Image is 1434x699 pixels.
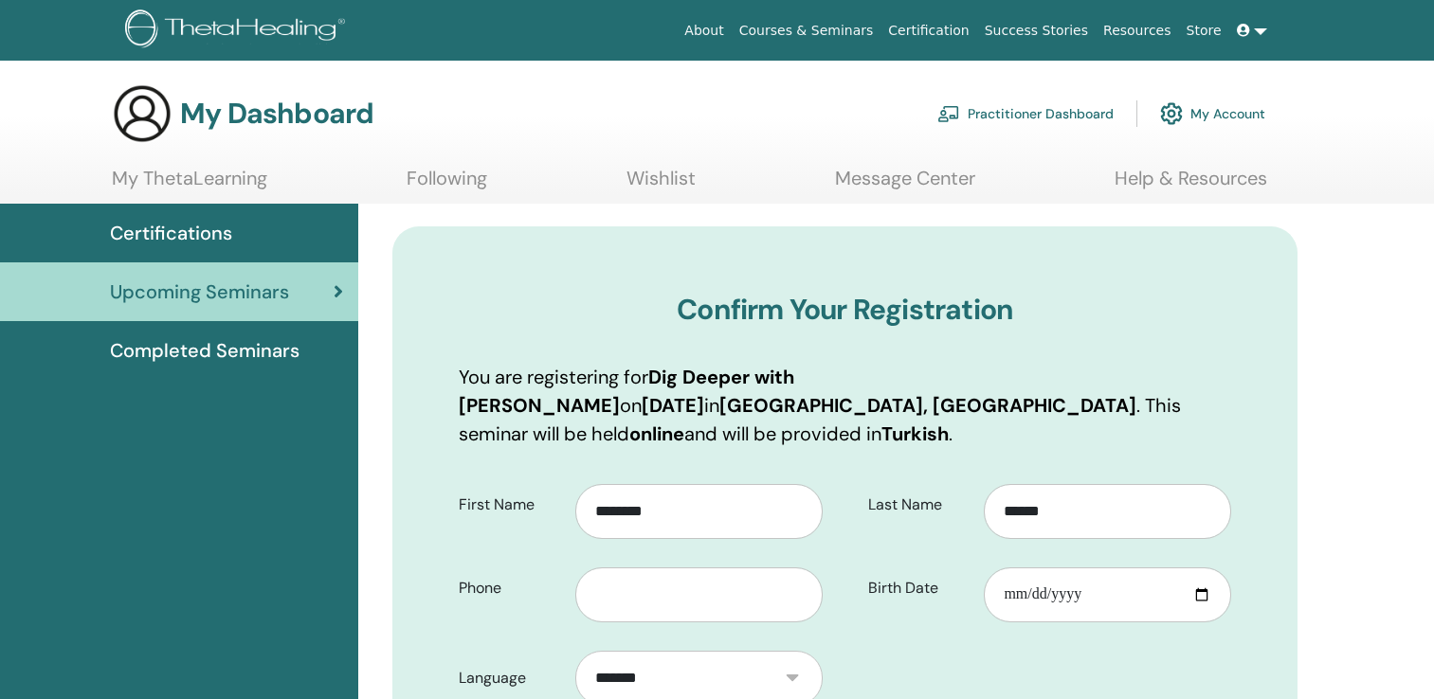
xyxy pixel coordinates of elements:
[626,167,696,204] a: Wishlist
[110,278,289,306] span: Upcoming Seminars
[112,167,267,204] a: My ThetaLearning
[445,487,575,523] label: First Name
[937,93,1114,134] a: Practitioner Dashboard
[1096,13,1179,48] a: Resources
[1115,167,1267,204] a: Help & Resources
[125,9,352,52] img: logo.png
[880,13,976,48] a: Certification
[459,293,1231,327] h3: Confirm Your Registration
[854,487,985,523] label: Last Name
[629,421,684,446] b: online
[1160,98,1183,130] img: cog.svg
[110,219,232,247] span: Certifications
[835,167,975,204] a: Message Center
[445,570,575,606] label: Phone
[937,105,960,122] img: chalkboard-teacher.svg
[977,13,1096,48] a: Success Stories
[732,13,881,48] a: Courses & Seminars
[968,105,1114,122] font: Practitioner Dashboard
[112,83,172,144] img: generic-user-icon.jpg
[407,167,487,204] a: Following
[459,363,1231,448] p: You are registering for on in . This seminar will be held and will be provided in .
[1190,105,1265,122] font: My Account
[110,336,300,365] span: Completed Seminars
[445,660,575,696] label: Language
[854,570,985,606] label: Birth Date
[881,421,949,446] b: Turkish
[642,393,704,418] b: [DATE]
[1160,93,1265,134] a: My Account
[719,393,1136,418] b: [GEOGRAPHIC_DATA], [GEOGRAPHIC_DATA]
[677,13,731,48] a: About
[1179,13,1229,48] a: Store
[180,97,373,131] h3: My Dashboard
